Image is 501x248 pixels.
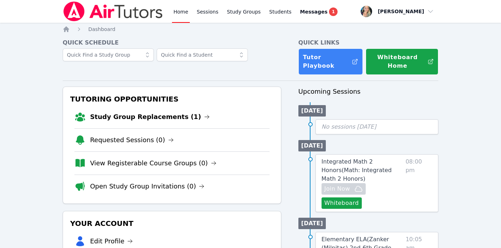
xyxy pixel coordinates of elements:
span: Messages [300,8,328,15]
span: No sessions [DATE] [322,123,376,130]
a: Requested Sessions (0) [90,135,174,145]
button: Whiteboard Home [366,48,438,75]
a: Edit Profile [90,236,133,246]
span: Integrated Math 2 Honors ( Math: Integrated Math 2 Honors ) [322,158,392,182]
h3: Tutoring Opportunities [69,93,275,105]
li: [DATE] [298,218,326,229]
span: 1 [329,7,338,16]
a: Dashboard [88,26,115,33]
li: [DATE] [298,140,326,151]
span: Join Now [324,185,350,193]
button: Whiteboard [322,197,362,209]
h4: Quick Schedule [63,38,281,47]
img: Air Tutors [63,1,163,21]
a: View Registerable Course Groups (0) [90,158,216,168]
button: Join Now [322,183,366,195]
a: Integrated Math 2 Honors(Math: Integrated Math 2 Honors) [322,157,403,183]
a: Tutor Playbook [298,48,363,75]
span: Dashboard [88,26,115,32]
li: [DATE] [298,105,326,117]
nav: Breadcrumb [63,26,438,33]
input: Quick Find a Study Group [63,48,154,61]
span: 08:00 pm [406,157,432,209]
input: Quick Find a Student [157,48,248,61]
a: Open Study Group Invitations (0) [90,181,205,191]
h3: Upcoming Sessions [298,87,438,97]
h4: Quick Links [298,38,438,47]
a: Study Group Replacements (1) [90,112,210,122]
h3: Your Account [69,217,275,230]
